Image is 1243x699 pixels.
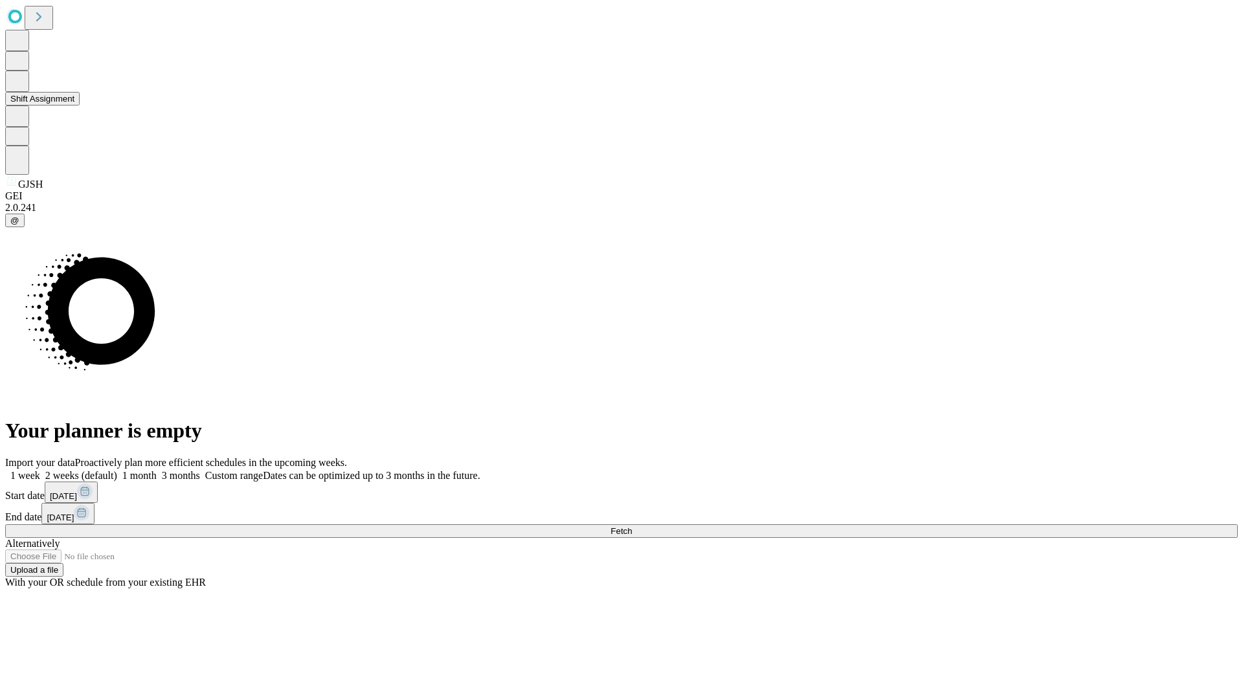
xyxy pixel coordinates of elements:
[122,470,157,481] span: 1 month
[5,538,60,549] span: Alternatively
[10,470,40,481] span: 1 week
[5,503,1238,524] div: End date
[45,482,98,503] button: [DATE]
[5,457,75,468] span: Import your data
[50,491,77,501] span: [DATE]
[5,482,1238,503] div: Start date
[47,513,74,522] span: [DATE]
[41,503,95,524] button: [DATE]
[5,419,1238,443] h1: Your planner is empty
[5,214,25,227] button: @
[5,563,63,577] button: Upload a file
[5,202,1238,214] div: 2.0.241
[5,92,80,105] button: Shift Assignment
[75,457,347,468] span: Proactively plan more efficient schedules in the upcoming weeks.
[162,470,200,481] span: 3 months
[45,470,117,481] span: 2 weeks (default)
[18,179,43,190] span: GJSH
[263,470,480,481] span: Dates can be optimized up to 3 months in the future.
[10,216,19,225] span: @
[5,190,1238,202] div: GEI
[205,470,263,481] span: Custom range
[5,577,206,588] span: With your OR schedule from your existing EHR
[610,526,632,536] span: Fetch
[5,524,1238,538] button: Fetch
